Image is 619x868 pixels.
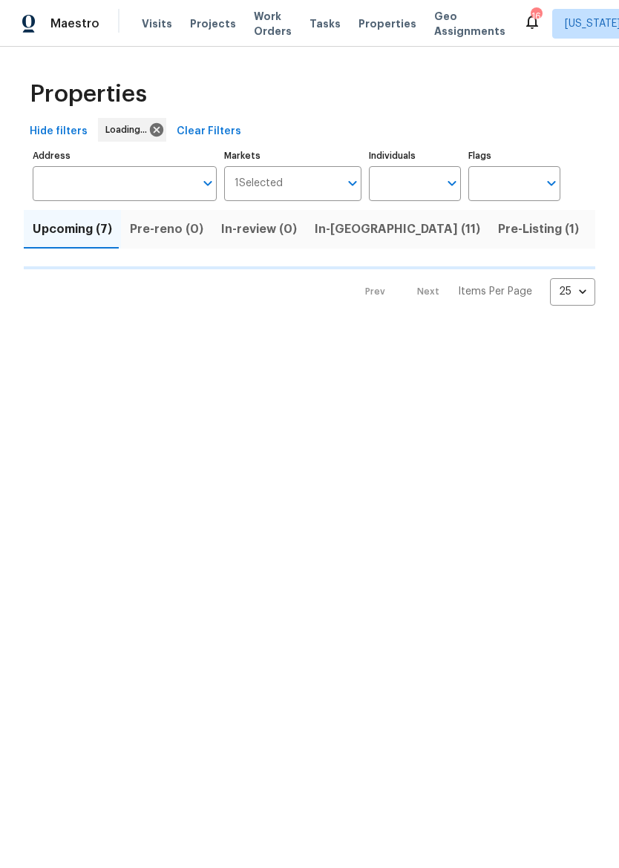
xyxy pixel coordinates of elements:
span: Visits [142,16,172,31]
button: Open [342,173,363,194]
div: 25 [550,272,595,311]
button: Open [442,173,462,194]
span: Clear Filters [177,122,241,141]
div: Loading... [98,118,166,142]
span: Projects [190,16,236,31]
span: Tasks [309,19,341,29]
button: Open [541,173,562,194]
span: Pre-Listing (1) [498,219,579,240]
button: Open [197,173,218,194]
div: 16 [531,9,541,24]
label: Markets [224,151,362,160]
p: Items Per Page [458,284,532,299]
span: Hide filters [30,122,88,141]
span: In-[GEOGRAPHIC_DATA] (11) [315,219,480,240]
span: Properties [30,87,147,102]
span: Properties [358,16,416,31]
span: In-review (0) [221,219,297,240]
span: Work Orders [254,9,292,39]
span: Upcoming (7) [33,219,112,240]
span: Loading... [105,122,153,137]
button: Clear Filters [171,118,247,145]
label: Flags [468,151,560,160]
span: Geo Assignments [434,9,505,39]
nav: Pagination Navigation [351,278,595,306]
label: Address [33,151,217,160]
span: Maestro [50,16,99,31]
button: Hide filters [24,118,94,145]
label: Individuals [369,151,461,160]
span: 1 Selected [235,177,283,190]
span: Pre-reno (0) [130,219,203,240]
